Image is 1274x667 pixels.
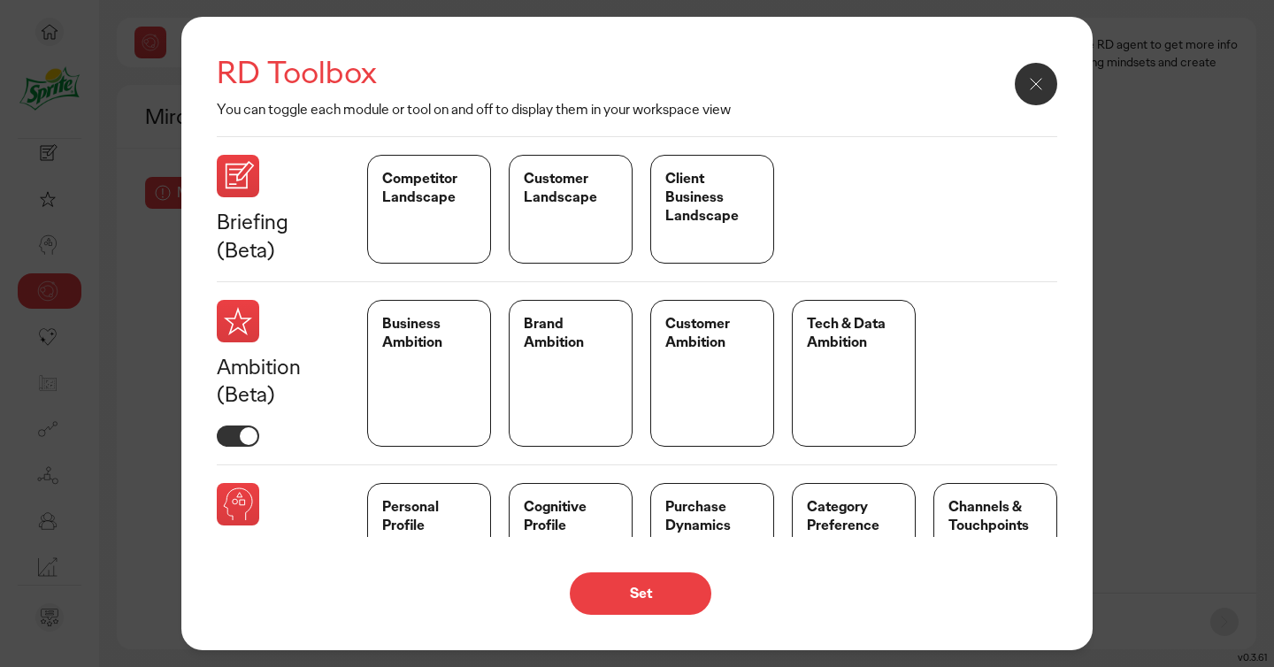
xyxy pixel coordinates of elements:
p: You can toggle each module or tool on and off to display them in your workspace view [217,101,1064,119]
p: Brand Ambition [524,315,618,352]
p: Ambition (Beta) [217,353,332,408]
p: Channels & Touchpoints [948,498,1042,535]
p: Purchase Dynamics [665,498,759,535]
p: Briefing (Beta) [217,208,332,263]
h2: RD Toolbox [217,52,1064,94]
p: Category Preference [807,498,901,535]
p: Customer Landscape [524,170,618,207]
p: Cognitive Profile [524,498,618,535]
p: Client Business Landscape [665,170,759,225]
p: Tech & Data Ambition [807,315,901,352]
p: Personal Profile [382,498,476,535]
p: Business Ambition [382,315,476,352]
p: Competitor Landscape [382,170,476,207]
p: Customer Ambition [665,315,759,352]
p: Set [588,586,693,601]
p: Mindsets (Beta) [217,536,332,591]
button: Set [570,572,711,615]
